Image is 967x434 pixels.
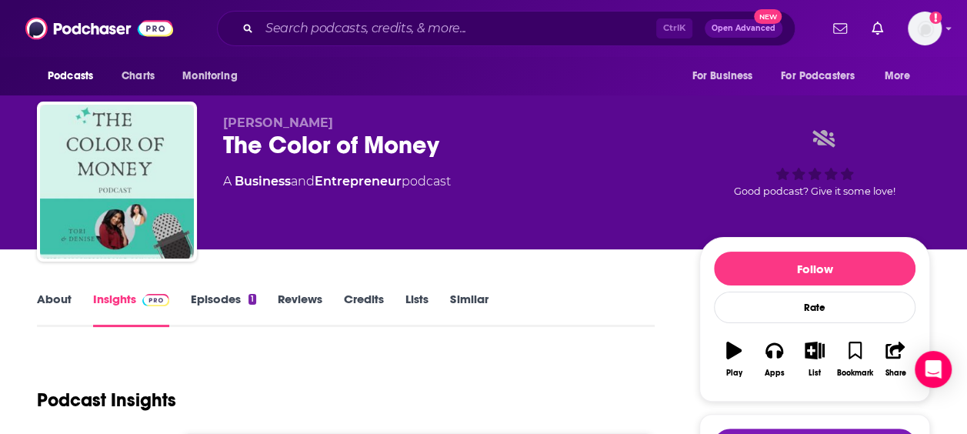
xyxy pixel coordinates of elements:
div: 1 [248,294,256,305]
span: Good podcast? Give it some love! [734,185,895,197]
div: Bookmark [837,369,873,378]
button: Apps [754,332,794,387]
a: Show notifications dropdown [827,15,853,42]
button: open menu [681,62,772,91]
div: Search podcasts, credits, & more... [217,11,795,46]
button: open menu [771,62,877,91]
a: Episodes1 [191,292,256,327]
img: The Color of Money [40,105,194,259]
span: Ctrl K [656,18,692,38]
span: Podcasts [48,65,93,87]
button: Play [714,332,754,387]
a: InsightsPodchaser Pro [93,292,169,327]
div: Good podcast? Give it some love! [699,115,930,211]
div: Open Intercom Messenger [915,351,952,388]
svg: Add a profile image [929,12,942,24]
a: Entrepreneur [315,174,402,189]
button: open menu [874,62,930,91]
button: List [795,332,835,387]
div: Rate [714,292,915,323]
div: A podcast [223,172,451,191]
span: More [885,65,911,87]
button: Show profile menu [908,12,942,45]
button: open menu [172,62,257,91]
button: Open AdvancedNew [705,19,782,38]
input: Search podcasts, credits, & more... [259,16,656,41]
img: User Profile [908,12,942,45]
span: For Podcasters [781,65,855,87]
a: Business [235,174,291,189]
span: For Business [692,65,752,87]
span: New [754,9,782,24]
span: Open Advanced [712,25,775,32]
img: Podchaser - Follow, Share and Rate Podcasts [25,14,173,43]
button: open menu [37,62,113,91]
button: Share [875,332,915,387]
span: Charts [122,65,155,87]
a: Credits [344,292,384,327]
div: Play [726,369,742,378]
a: About [37,292,72,327]
a: Reviews [278,292,322,327]
button: Bookmark [835,332,875,387]
button: Follow [714,252,915,285]
a: Show notifications dropdown [865,15,889,42]
a: Lists [405,292,428,327]
img: Podchaser Pro [142,294,169,306]
div: List [809,369,821,378]
span: Monitoring [182,65,237,87]
span: Logged in as HavasFormulab2b [908,12,942,45]
div: Apps [765,369,785,378]
h1: Podcast Insights [37,389,176,412]
a: Similar [450,292,488,327]
span: and [291,174,315,189]
a: Charts [112,62,164,91]
span: [PERSON_NAME] [223,115,333,130]
div: Share [885,369,905,378]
